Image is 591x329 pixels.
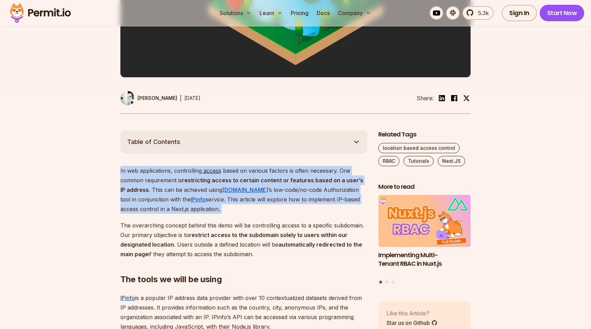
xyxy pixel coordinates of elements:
p: In web applications, controlling access based on various factors is often necessary. One common r... [120,166,367,214]
a: Start Now [540,5,585,21]
h2: Related Tags [378,130,471,139]
img: Implementing Multi-Tenant RBAC in Nuxt.js [378,195,471,247]
button: Company [335,6,374,20]
strong: restricting access to certain content or features based on a user’s IP address [120,177,363,193]
a: [PERSON_NAME] [120,91,177,105]
div: Posts [378,195,471,285]
button: Table of Contents [120,130,367,154]
a: IPinfo [120,294,135,301]
img: facebook [450,94,458,102]
button: Learn [257,6,285,20]
a: Docs [314,6,332,20]
p: The overarching concept behind this demo will be controlling access to a specific subdomain. Our ... [120,221,367,259]
img: twitter [463,95,470,102]
button: Solutions [217,6,254,20]
a: Tutorials [404,156,434,166]
a: Pricing [288,6,311,20]
time: [DATE] [184,95,200,101]
img: Permit logo [7,1,74,25]
p: [PERSON_NAME] [137,95,177,102]
img: linkedin [438,94,446,102]
a: IPinfo [191,196,206,203]
p: Like this Article? [386,309,437,317]
a: location based access control [378,143,460,153]
a: RBAC [378,156,399,166]
li: Share: [417,94,434,102]
strong: restrict access to the subdomain solely to users within our designated location [120,232,347,248]
span: 5.3k [474,9,489,17]
a: Next.JS [438,156,465,166]
strong: automatically redirected to the main page [120,241,362,258]
img: Filip Grebowski [120,91,135,105]
div: | [180,94,182,102]
h2: More to read [378,183,471,191]
span: Table of Contents [127,137,180,147]
button: Go to slide 2 [385,281,388,284]
a: Sign In [502,5,537,21]
a: 5.3k [462,6,494,20]
h2: The tools we will be using [120,247,367,285]
a: Star us on Github [386,319,437,327]
a: [DOMAIN_NAME] [222,186,268,193]
li: 1 of 3 [378,195,471,276]
button: Go to slide 1 [379,281,382,284]
button: Go to slide 3 [392,281,394,284]
a: Implementing Multi-Tenant RBAC in Nuxt.jsImplementing Multi-Tenant RBAC in Nuxt.js [378,195,471,276]
h3: Implementing Multi-Tenant RBAC in Nuxt.js [378,251,471,268]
